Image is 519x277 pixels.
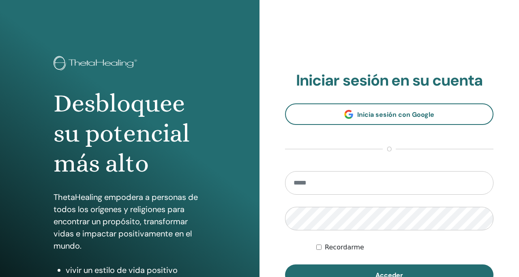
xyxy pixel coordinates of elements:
span: o [383,144,396,154]
p: ThetaHealing empodera a personas de todos los orígenes y religiones para encontrar un propósito, ... [54,191,206,252]
a: Inicia sesión con Google [285,103,493,125]
li: vivir un estilo de vida positivo [66,264,206,276]
label: Recordarme [325,243,364,252]
h1: Desbloquee su potencial más alto [54,88,206,179]
h2: Iniciar sesión en su cuenta [285,71,493,90]
span: Inicia sesión con Google [357,110,434,119]
div: Mantenerme autenticado indefinidamente o hasta cerrar la sesión manualmente [316,243,493,252]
